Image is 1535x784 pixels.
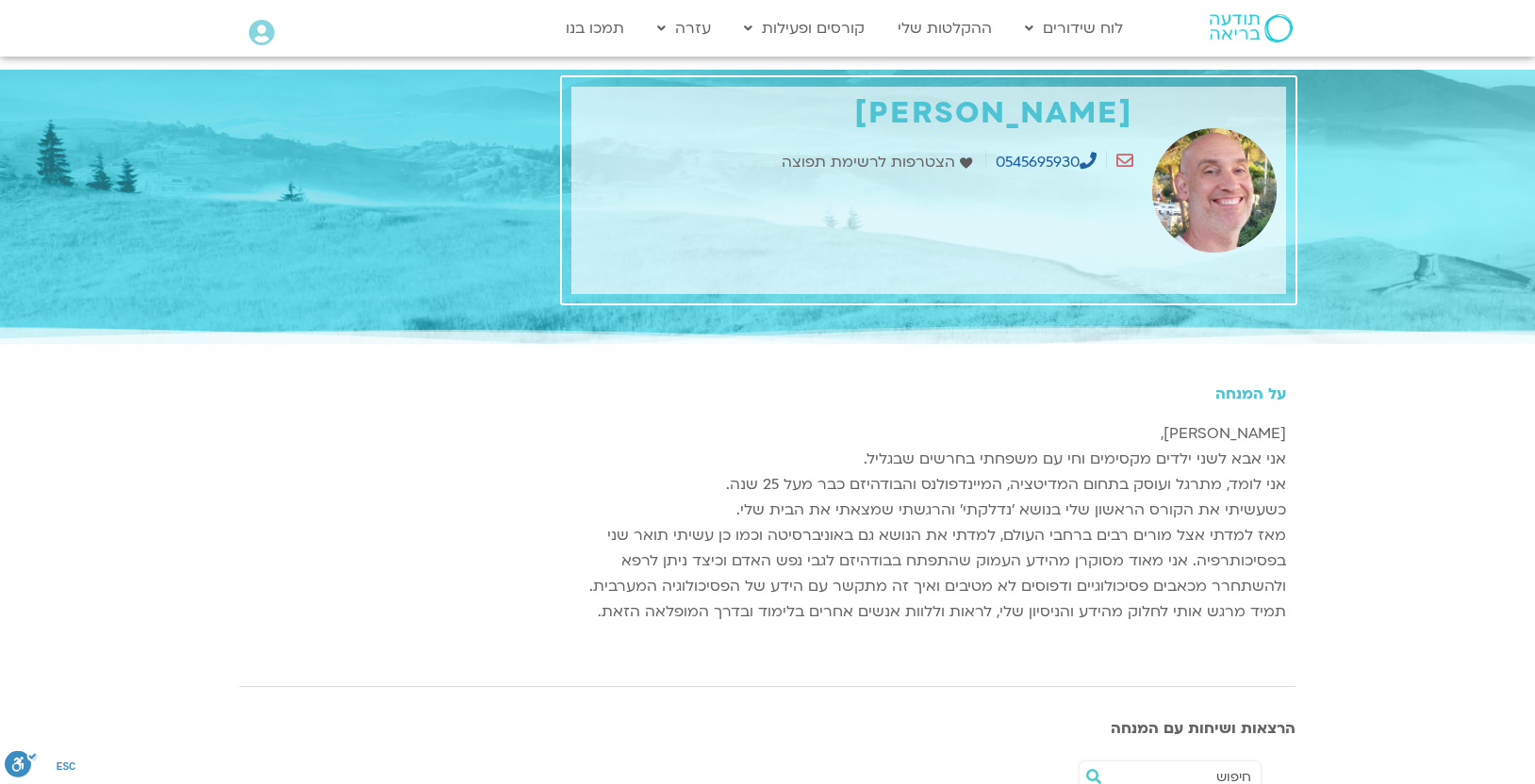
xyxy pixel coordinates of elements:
div: תמיד מרגש אותי לחלוק מהידע והניסיון שלי, לראות וללוות אנשים אחרים בלימוד ובדרך המופלאה הזאת. [571,599,1286,625]
a: תמכו בנו [556,10,634,46]
div: אני אבא לשני ילדים מקסימים וחי עם משפחתי בחרשים שבגליל. [571,447,1286,472]
div: מאז למדתי אצל מורים רבים ברחבי העולם, למדתי את הנושא גם באוניברסיטה וכמו כן עשיתי תואר שני בפסיכו... [571,523,1286,599]
a: ההקלטות שלי [888,10,1001,46]
a: קורסים ופעילות [734,10,874,46]
h5: על המנחה [571,385,1286,402]
a: 0545695930 [996,152,1097,172]
a: הצטרפות לרשימת תפוצה [782,150,977,175]
h1: [PERSON_NAME] [581,96,1133,131]
a: עזרה [648,10,720,46]
div: כשעשיתי את הקורס הראשון שלי בנושא 'נדלקתי' והרגשתי שמצאתי את הבית שלי. [571,498,1286,523]
div: אני לומד, מתרגל ועוסק בתחום המדיטציה, המיינדפולנס והבודהיזם כבר מעל 25 שנה. [571,472,1286,498]
span: הצטרפות לרשימת תפוצה [782,150,960,175]
a: לוח שידורים [1015,10,1132,46]
img: תודעה בריאה [1210,14,1293,42]
h3: הרצאות ושיחות עם המנחה [239,720,1296,737]
div: [PERSON_NAME], [571,421,1286,447]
